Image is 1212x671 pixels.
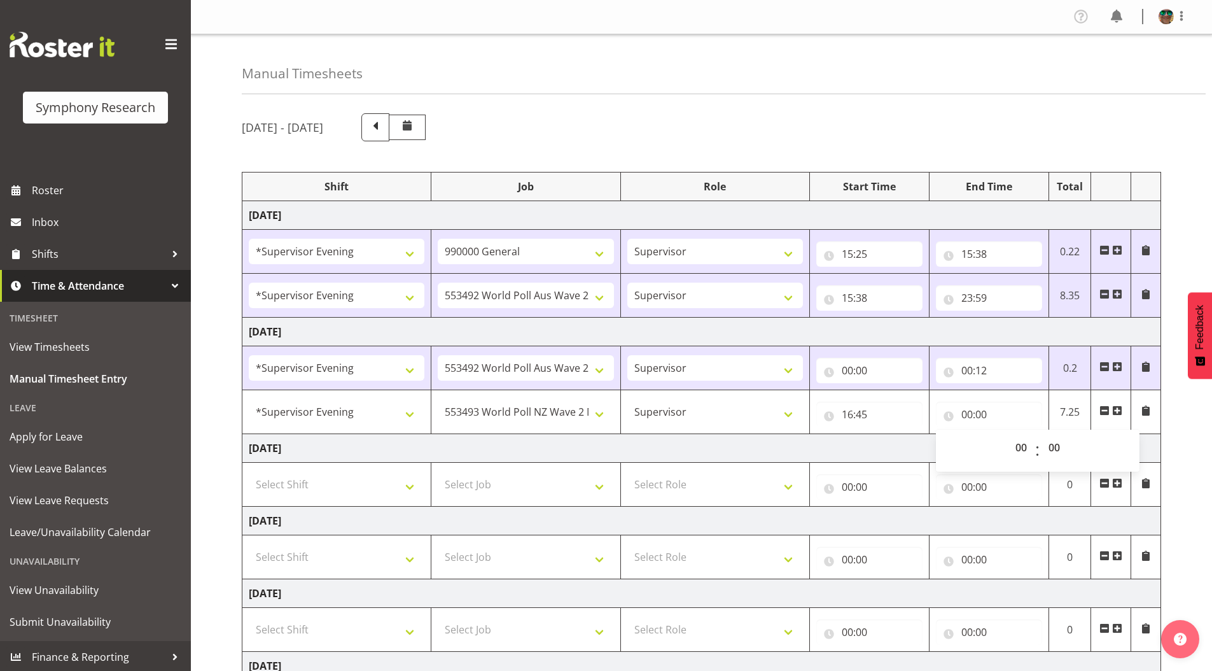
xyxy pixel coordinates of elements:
[10,427,181,446] span: Apply for Leave
[1048,390,1091,434] td: 7.25
[1194,305,1206,350] span: Feedback
[242,201,1161,230] td: [DATE]
[936,547,1042,572] input: Click to select...
[242,579,1161,608] td: [DATE]
[1055,179,1085,194] div: Total
[3,516,188,548] a: Leave/Unavailability Calendar
[936,402,1042,427] input: Click to select...
[438,179,613,194] div: Job
[10,581,181,600] span: View Unavailability
[10,523,181,542] span: Leave/Unavailability Calendar
[3,484,188,516] a: View Leave Requests
[1048,463,1091,507] td: 0
[1048,608,1091,652] td: 0
[242,507,1161,535] td: [DATE]
[10,337,181,357] span: View Timesheets
[1048,346,1091,390] td: 0.2
[3,395,188,421] div: Leave
[3,453,188,484] a: View Leave Balances
[3,331,188,363] a: View Timesheets
[936,474,1042,500] input: Click to select...
[1048,274,1091,318] td: 8.35
[10,369,181,388] span: Manual Timesheet Entry
[242,120,323,134] h5: [DATE] - [DATE]
[3,574,188,606] a: View Unavailability
[10,612,181,632] span: Submit Unavailability
[242,66,363,81] h4: Manual Timesheets
[242,434,1161,463] td: [DATE]
[36,98,155,117] div: Symphony Research
[3,363,188,395] a: Manual Timesheet Entry
[3,305,188,331] div: Timesheet
[3,421,188,453] a: Apply for Leave
[1159,9,1174,24] img: said-a-husainf550afc858a57597b0cc8f557ce64376.png
[32,181,185,200] span: Roster
[10,32,115,57] img: Rosterit website logo
[3,548,188,574] div: Unavailability
[816,358,923,383] input: Click to select...
[10,459,181,478] span: View Leave Balances
[816,402,923,427] input: Click to select...
[1048,535,1091,579] td: 0
[1048,230,1091,274] td: 0.22
[816,474,923,500] input: Click to select...
[1174,633,1187,646] img: help-xxl-2.png
[936,358,1042,383] input: Click to select...
[816,241,923,267] input: Click to select...
[816,547,923,572] input: Click to select...
[32,276,165,295] span: Time & Attendance
[32,213,185,232] span: Inbox
[936,241,1042,267] input: Click to select...
[816,619,923,645] input: Click to select...
[936,179,1042,194] div: End Time
[3,606,188,638] a: Submit Unavailability
[32,647,165,667] span: Finance & Reporting
[249,179,424,194] div: Shift
[816,179,923,194] div: Start Time
[936,285,1042,311] input: Click to select...
[1035,435,1040,467] span: :
[10,491,181,510] span: View Leave Requests
[32,244,165,264] span: Shifts
[936,619,1042,645] input: Click to select...
[242,318,1161,346] td: [DATE]
[816,285,923,311] input: Click to select...
[627,179,803,194] div: Role
[1188,292,1212,379] button: Feedback - Show survey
